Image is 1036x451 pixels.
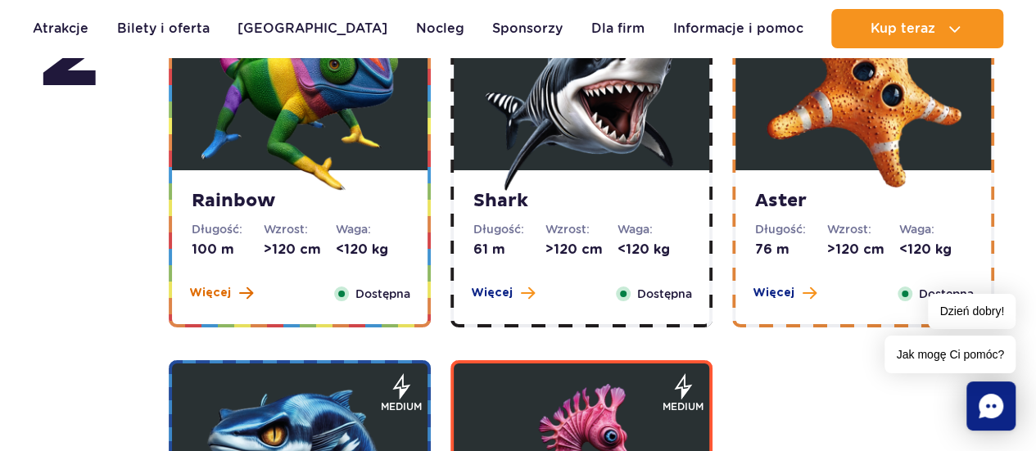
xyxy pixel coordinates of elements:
[545,241,618,259] dd: >120 cm
[473,221,545,237] dt: Długość:
[471,285,513,301] span: Więcej
[755,241,827,259] dd: 76 m
[33,9,88,48] a: Atrakcje
[473,190,690,213] strong: Shark
[336,241,408,259] dd: <120 kg
[637,285,692,303] span: Dostępna
[831,9,1003,48] button: Kup teraz
[919,285,974,303] span: Dostępna
[899,221,971,237] dt: Waga:
[545,221,618,237] dt: Wzrost:
[189,285,253,301] button: Więcej
[899,241,971,259] dd: <120 kg
[336,221,408,237] dt: Waga:
[416,9,464,48] a: Nocleg
[618,221,690,237] dt: Waga:
[672,9,803,48] a: Informacje i pomoc
[471,285,535,301] button: Więcej
[753,285,794,301] span: Więcej
[264,221,336,237] dt: Wzrost:
[884,336,1016,373] span: Jak mogę Ci pomóc?
[618,241,690,259] dd: <120 kg
[264,241,336,259] dd: >120 cm
[663,399,703,414] span: medium
[192,241,264,259] dd: 100 m
[827,241,899,259] dd: >120 cm
[381,399,422,414] span: medium
[753,285,817,301] button: Więcej
[755,221,827,237] dt: Długość:
[192,221,264,237] dt: Długość:
[591,9,645,48] a: Dla firm
[355,285,410,303] span: Dostępna
[117,9,210,48] a: Bilety i oferta
[492,9,563,48] a: Sponsorzy
[827,221,899,237] dt: Wzrost:
[238,9,387,48] a: [GEOGRAPHIC_DATA]
[473,241,545,259] dd: 61 m
[928,294,1016,329] span: Dzień dobry!
[192,190,408,213] strong: Rainbow
[870,21,934,36] span: Kup teraz
[189,285,231,301] span: Więcej
[966,381,1016,431] div: Chat
[755,190,971,213] strong: Aster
